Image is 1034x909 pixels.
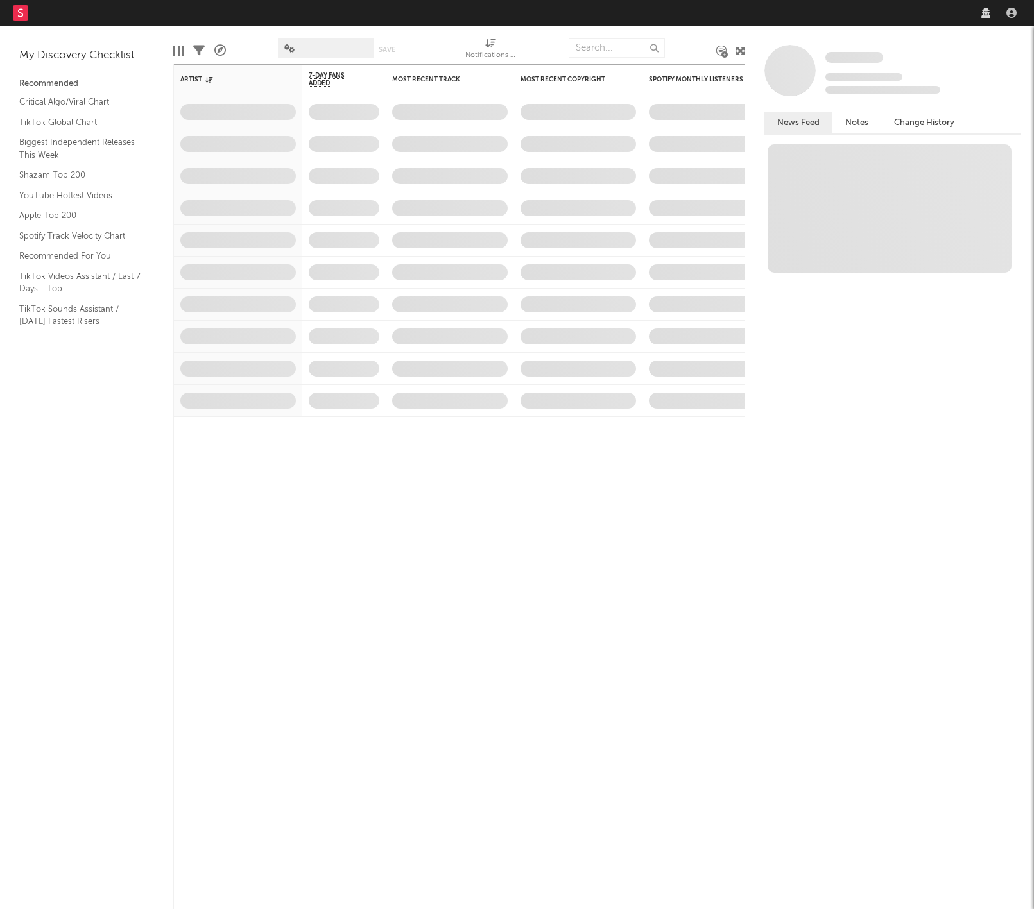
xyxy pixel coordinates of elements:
[392,76,488,83] div: Most Recent Track
[180,76,277,83] div: Artist
[465,32,517,69] div: Notifications (Artist)
[825,86,940,94] span: 0 fans last week
[19,76,154,92] div: Recommended
[173,32,184,69] div: Edit Columns
[19,269,141,296] a: TikTok Videos Assistant / Last 7 Days - Top
[881,112,967,133] button: Change History
[465,48,517,64] div: Notifications (Artist)
[193,32,205,69] div: Filters
[521,76,617,83] div: Most Recent Copyright
[19,48,154,64] div: My Discovery Checklist
[19,229,141,243] a: Spotify Track Velocity Chart
[832,112,881,133] button: Notes
[825,51,883,64] a: Some Artist
[309,72,360,87] span: 7-Day Fans Added
[19,189,141,203] a: YouTube Hottest Videos
[19,95,141,109] a: Critical Algo/Viral Chart
[19,208,141,223] a: Apple Top 200
[764,112,832,133] button: News Feed
[825,73,902,81] span: Tracking Since: [DATE]
[19,302,141,328] a: TikTok Sounds Assistant / [DATE] Fastest Risers
[19,168,141,182] a: Shazam Top 200
[649,76,745,83] div: Spotify Monthly Listeners
[214,32,226,69] div: A&R Pipeline
[569,38,665,58] input: Search...
[19,249,141,263] a: Recommended For You
[379,46,395,53] button: Save
[19,135,141,162] a: Biggest Independent Releases This Week
[825,52,883,63] span: Some Artist
[19,115,141,130] a: TikTok Global Chart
